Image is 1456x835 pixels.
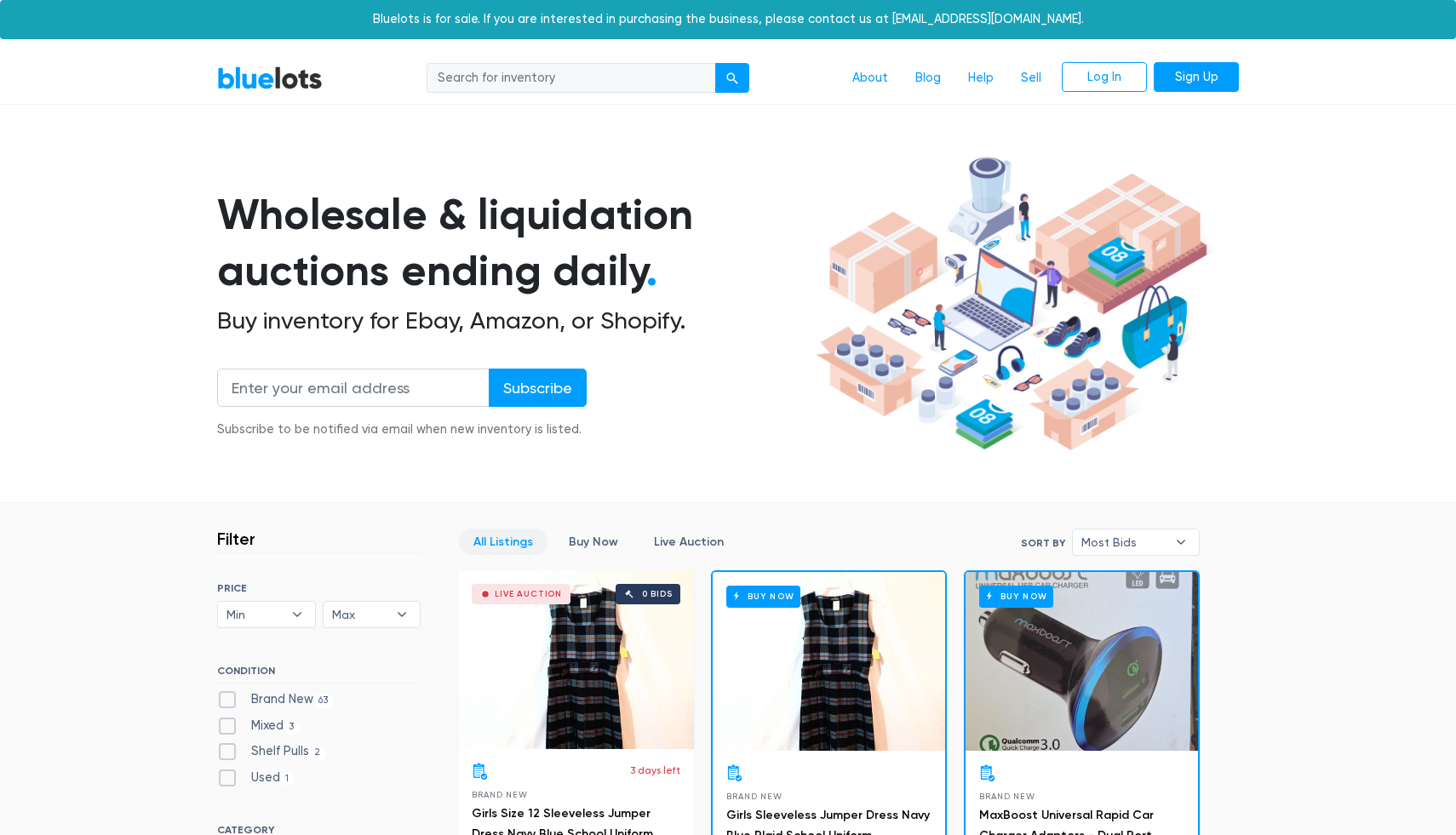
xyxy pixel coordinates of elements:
span: 2 [309,746,326,760]
a: Sign Up [1154,62,1239,93]
label: Brand New [217,690,334,709]
span: Max [332,602,388,627]
span: . [646,245,657,296]
span: Brand New [472,790,527,799]
h3: Filter [217,529,255,549]
h6: CONDITION [217,665,421,683]
h1: Wholesale & liquidation auctions ending daily [217,186,810,300]
div: Subscribe to be notified via email when new inventory is listed. [217,420,587,439]
a: Blog [902,62,954,94]
b: ▾ [384,602,420,627]
a: Buy Now [554,529,633,555]
a: Help [954,62,1007,94]
a: Buy Now [713,572,945,751]
h6: Buy Now [979,586,1053,607]
input: Subscribe [489,369,587,407]
input: Search for inventory [427,63,716,94]
img: hero-ee84e7d0318cb26816c560f6b4441b76977f77a177738b4e94f68c95b2b83dbb.png [810,149,1213,459]
a: Log In [1062,62,1147,93]
a: Live Auction 0 bids [458,570,694,749]
a: About [839,62,902,94]
span: Brand New [979,792,1035,801]
div: 0 bids [642,590,673,598]
h6: Buy Now [726,586,800,607]
h2: Buy inventory for Ebay, Amazon, or Shopify. [217,306,810,335]
label: Sort By [1021,535,1065,551]
a: BlueLots [217,66,323,90]
span: Most Bids [1081,529,1167,555]
label: Shelf Pulls [217,742,326,761]
a: Buy Now [966,572,1198,751]
p: 3 days left [630,763,680,778]
a: Sell [1007,62,1055,94]
label: Used [217,769,295,787]
b: ▾ [279,602,315,627]
input: Enter your email address [217,369,490,407]
div: Live Auction [495,590,562,598]
span: 63 [313,694,334,707]
a: All Listings [459,529,547,555]
span: 1 [280,772,295,786]
b: ▾ [1163,529,1199,555]
label: Mixed [217,717,300,735]
a: Live Auction [639,529,738,555]
span: Brand New [726,792,782,801]
span: Min [226,602,283,627]
h6: PRICE [217,582,421,594]
span: 3 [284,720,300,734]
